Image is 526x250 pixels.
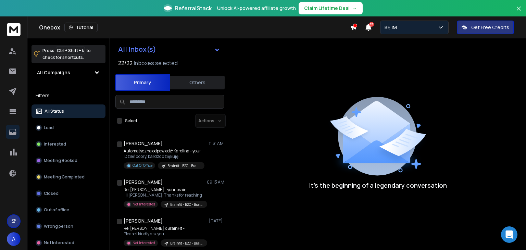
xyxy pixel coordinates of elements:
button: Claim Lifetime Deal→ [299,2,363,14]
p: Not Interested [44,240,74,246]
p: Lead [44,125,54,130]
p: [DATE] [209,218,224,224]
p: Not Interested [133,240,155,246]
button: All Inbox(s) [113,42,226,56]
p: Re: [PERSON_NAME] - your brain [124,187,206,192]
p: Meeting Completed [44,174,85,180]
button: All Status [32,104,105,118]
span: 22 / 22 [118,59,133,67]
h1: All Campaigns [37,69,70,76]
div: Onebox [39,23,350,32]
h1: All Inbox(s) [118,46,156,53]
button: All Campaigns [32,66,105,79]
span: Ctrl + Shift + k [56,47,85,54]
p: Automatyczna odpowiedź: Karolina - your [124,148,204,154]
p: Closed [44,191,59,196]
p: It’s the beginning of a legendary conversation [309,180,447,190]
button: Primary [115,74,170,91]
p: Brainfit - B2C - Brain Battery - EU [167,163,200,168]
p: Not Interested [133,202,155,207]
span: → [352,5,357,12]
p: Brainfit - B2C - Brain Battery - EU [170,241,203,246]
p: All Status [45,109,64,114]
button: Close banner [514,4,523,21]
p: Re: [PERSON_NAME] x BrainFit - [124,226,206,231]
p: Out Of Office [133,163,152,168]
button: Others [170,75,225,90]
span: ReferralStack [175,4,212,12]
button: Closed [32,187,105,200]
button: Out of office [32,203,105,217]
p: Interested [44,141,66,147]
p: Press to check for shortcuts. [42,47,91,61]
button: Meeting Booked [32,154,105,167]
button: Lead [32,121,105,135]
p: Hi [PERSON_NAME], Thanks for reaching [124,192,206,198]
p: BF, IM [385,24,400,31]
p: 09:13 AM [207,179,224,185]
p: 11:31 AM [209,141,224,146]
button: A [7,232,21,246]
button: Get Free Credits [457,21,514,34]
h3: Filters [32,91,105,100]
button: Interested [32,137,105,151]
span: 15 [369,22,374,27]
p: Brainfit - B2C - Brain Battery - EU [170,202,203,207]
h1: [PERSON_NAME] [124,140,163,147]
p: Out of office [44,207,69,213]
h3: Inboxes selected [134,59,178,67]
p: Dzień dobry, bardzo dziękuję [124,154,204,159]
p: Get Free Credits [471,24,509,31]
button: Wrong person [32,220,105,233]
p: Please I kindly ask you [124,231,206,237]
button: Tutorial [64,23,98,32]
h1: [PERSON_NAME] [124,217,163,224]
h1: [PERSON_NAME] [124,179,163,186]
p: Meeting Booked [44,158,77,163]
div: Open Intercom Messenger [501,226,517,243]
label: Select [125,118,137,124]
button: Not Interested [32,236,105,250]
p: Wrong person [44,224,73,229]
p: Unlock AI-powered affiliate growth [217,5,296,12]
button: Meeting Completed [32,170,105,184]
